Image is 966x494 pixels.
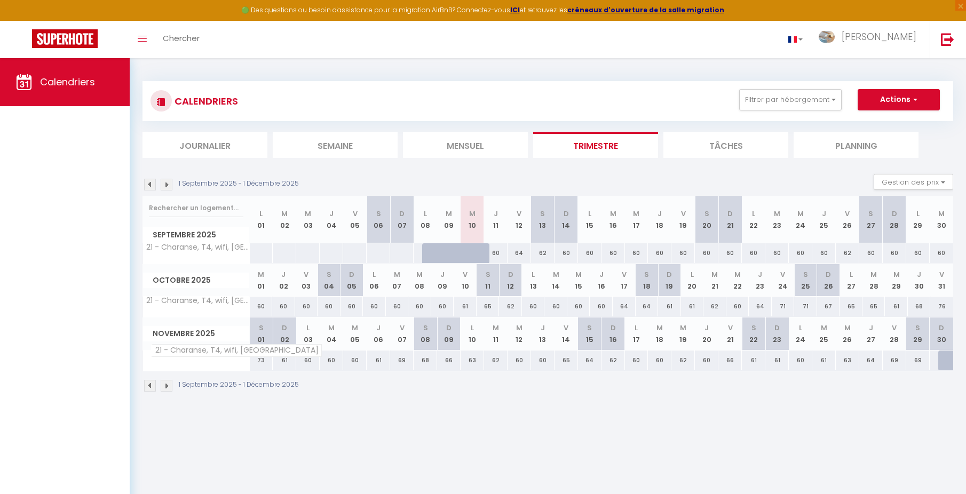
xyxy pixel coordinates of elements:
[874,174,953,190] button: Gestion des prix
[143,326,249,341] span: Novembre 2025
[272,264,295,297] th: 02
[883,243,906,263] div: 60
[508,269,513,280] abbr: D
[508,243,531,263] div: 64
[477,264,500,297] th: 11
[555,243,578,263] div: 60
[367,317,390,350] th: 06
[797,209,804,219] abbr: M
[727,209,733,219] abbr: D
[695,350,718,370] div: 60
[869,323,873,333] abbr: J
[695,196,718,243] th: 20
[601,317,625,350] th: 16
[590,264,613,297] th: 16
[353,209,358,219] abbr: V
[859,196,883,243] th: 27
[531,317,555,350] th: 13
[532,269,535,280] abbr: L
[858,89,940,110] button: Actions
[758,269,762,280] abbr: J
[295,297,318,316] div: 60
[917,269,921,280] abbr: J
[908,297,931,316] div: 68
[916,209,920,219] abbr: L
[667,269,672,280] abbr: D
[461,317,484,350] th: 10
[695,317,718,350] th: 20
[681,209,686,219] abbr: V
[179,380,299,390] p: 1 Septembre 2025 - 1 Décembre 2025
[658,209,662,219] abbr: J
[704,209,709,219] abbr: S
[390,317,414,350] th: 07
[636,264,659,297] th: 18
[40,75,95,89] span: Calendriers
[870,269,877,280] abbr: M
[564,209,569,219] abbr: D
[544,264,567,297] th: 14
[320,196,343,243] th: 04
[484,243,508,263] div: 60
[751,323,756,333] abbr: S
[517,209,521,219] abbr: V
[656,323,663,333] abbr: M
[250,264,273,297] th: 01
[742,350,765,370] div: 61
[306,323,310,333] abbr: L
[510,5,520,14] a: ICI
[599,269,604,280] abbr: J
[625,196,648,243] th: 17
[250,350,273,370] div: 73
[522,264,545,297] th: 13
[363,264,386,297] th: 06
[859,317,883,350] th: 27
[930,196,953,243] th: 30
[938,209,945,219] abbr: M
[742,243,765,263] div: 60
[636,297,659,316] div: 64
[531,350,555,370] div: 60
[508,350,531,370] div: 60
[939,269,944,280] abbr: V
[477,297,500,316] div: 65
[296,350,320,370] div: 60
[765,350,789,370] div: 61
[799,323,802,333] abbr: L
[885,297,908,316] div: 61
[149,198,243,218] input: Rechercher un logement...
[658,297,681,316] div: 61
[533,132,658,158] li: Trimestre
[567,5,724,14] a: créneaux d'ouverture de la salle migration
[868,209,873,219] abbr: S
[648,243,671,263] div: 60
[469,209,476,219] abbr: M
[625,243,648,263] div: 60
[9,4,41,36] button: Ouvrir le widget de chat LiveChat
[258,269,264,280] abbr: M
[601,196,625,243] th: 16
[143,227,249,243] span: Septembre 2025
[454,297,477,316] div: 61
[440,269,445,280] abbr: J
[250,317,273,350] th: 01
[424,209,427,219] abbr: L
[812,317,836,350] th: 25
[811,21,930,58] a: ... [PERSON_NAME]
[446,323,452,333] abbr: D
[635,323,638,333] abbr: L
[850,269,853,280] abbr: L
[739,89,842,110] button: Filtrer par hébergement
[305,209,311,219] abbr: M
[567,297,590,316] div: 60
[578,350,601,370] div: 64
[703,264,726,297] th: 21
[601,350,625,370] div: 62
[610,209,616,219] abbr: M
[648,317,671,350] th: 18
[250,297,273,316] div: 60
[486,269,490,280] abbr: S
[680,323,686,333] abbr: M
[386,297,409,316] div: 60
